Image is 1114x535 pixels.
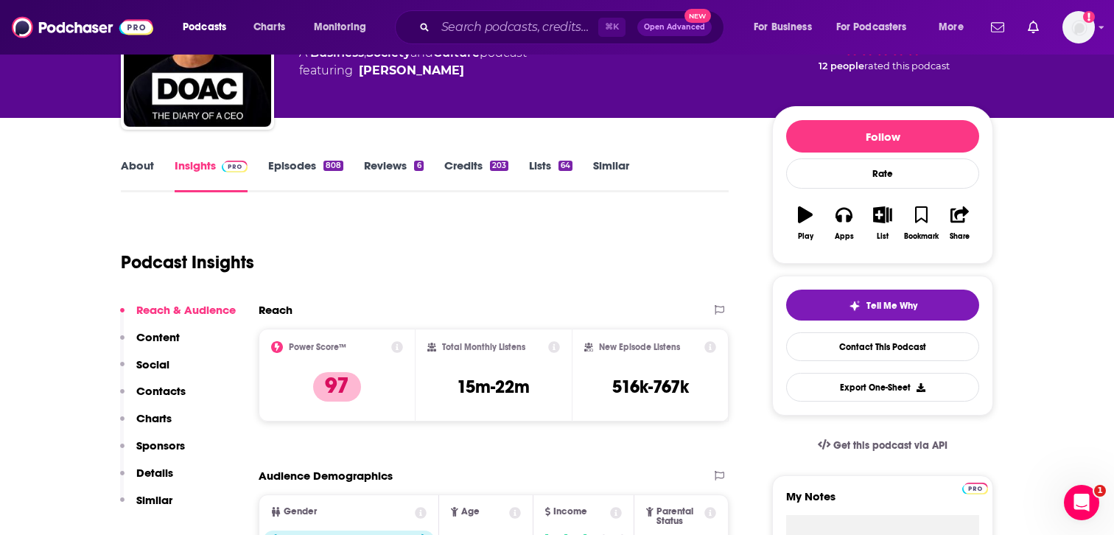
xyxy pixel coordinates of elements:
[313,372,361,402] p: 97
[786,158,979,189] div: Rate
[786,290,979,321] button: tell me why sparkleTell Me Why
[259,303,292,317] h2: Reach
[120,303,236,330] button: Reach & Audience
[1062,11,1095,43] img: User Profile
[1064,485,1099,520] iframe: Intercom live chat
[299,62,527,80] span: featuring
[928,15,982,39] button: open menu
[827,15,928,39] button: open menu
[136,466,173,480] p: Details
[1083,11,1095,23] svg: Add a profile image
[323,161,343,171] div: 808
[819,60,864,71] span: 12 people
[183,17,226,38] span: Podcasts
[786,373,979,402] button: Export One-Sheet
[985,15,1010,40] a: Show notifications dropdown
[136,493,172,507] p: Similar
[902,197,940,250] button: Bookmark
[863,197,902,250] button: List
[120,357,169,385] button: Social
[136,411,172,425] p: Charts
[786,197,824,250] button: Play
[253,17,285,38] span: Charts
[754,17,812,38] span: For Business
[743,15,830,39] button: open menu
[222,161,248,172] img: Podchaser Pro
[490,161,508,171] div: 203
[120,330,180,357] button: Content
[120,411,172,438] button: Charts
[299,44,527,80] div: A podcast
[941,197,979,250] button: Share
[120,466,173,493] button: Details
[136,438,185,452] p: Sponsors
[593,158,629,192] a: Similar
[435,15,598,39] input: Search podcasts, credits, & more...
[442,342,525,352] h2: Total Monthly Listens
[120,493,172,520] button: Similar
[364,158,423,192] a: Reviews6
[786,120,979,153] button: Follow
[529,158,572,192] a: Lists64
[786,489,979,515] label: My Notes
[1062,11,1095,43] span: Logged in as lkingsley
[136,357,169,371] p: Social
[835,232,854,241] div: Apps
[409,10,738,44] div: Search podcasts, credits, & more...
[175,158,248,192] a: InsightsPodchaser Pro
[612,376,689,398] h3: 516k-767k
[461,507,480,517] span: Age
[444,158,508,192] a: Credits203
[136,384,186,398] p: Contacts
[962,480,988,494] a: Pro website
[904,232,939,241] div: Bookmark
[120,438,185,466] button: Sponsors
[359,62,464,80] a: Steven Bartlett
[866,300,917,312] span: Tell Me Why
[824,197,863,250] button: Apps
[259,469,393,483] h2: Audience Demographics
[120,384,186,411] button: Contacts
[939,17,964,38] span: More
[172,15,245,39] button: open menu
[414,161,423,171] div: 6
[1062,11,1095,43] button: Show profile menu
[136,303,236,317] p: Reach & Audience
[598,18,626,37] span: ⌘ K
[864,60,950,71] span: rated this podcast
[644,24,705,31] span: Open Advanced
[121,251,254,273] h1: Podcast Insights
[798,232,813,241] div: Play
[268,158,343,192] a: Episodes808
[806,427,959,464] a: Get this podcast via API
[833,439,947,452] span: Get this podcast via API
[1094,485,1106,497] span: 1
[553,507,587,517] span: Income
[599,342,680,352] h2: New Episode Listens
[284,507,317,517] span: Gender
[121,158,154,192] a: About
[314,17,366,38] span: Monitoring
[962,483,988,494] img: Podchaser Pro
[457,376,530,398] h3: 15m-22m
[849,300,861,312] img: tell me why sparkle
[244,15,294,39] a: Charts
[136,330,180,344] p: Content
[684,9,711,23] span: New
[304,15,385,39] button: open menu
[1022,15,1045,40] a: Show notifications dropdown
[656,507,702,526] span: Parental Status
[637,18,712,36] button: Open AdvancedNew
[836,17,907,38] span: For Podcasters
[289,342,346,352] h2: Power Score™
[786,332,979,361] a: Contact This Podcast
[877,232,889,241] div: List
[558,161,572,171] div: 64
[12,13,153,41] img: Podchaser - Follow, Share and Rate Podcasts
[950,232,970,241] div: Share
